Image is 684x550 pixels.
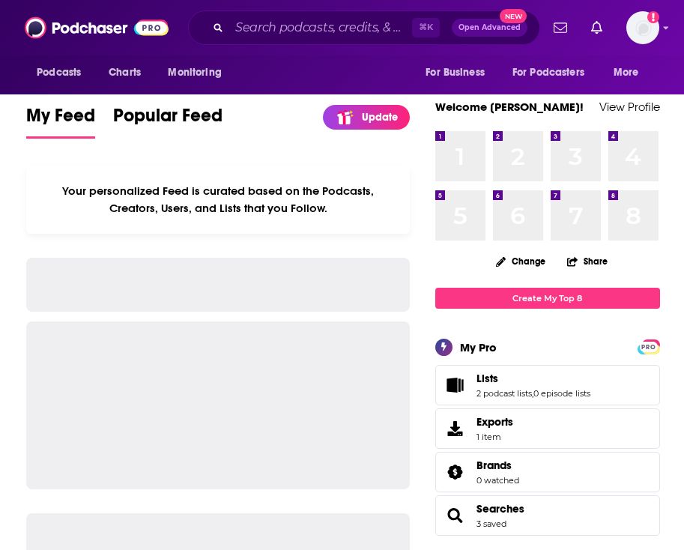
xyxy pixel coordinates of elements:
[566,247,608,276] button: Share
[476,372,498,385] span: Lists
[476,432,513,442] span: 1 item
[441,418,470,439] span: Exports
[109,62,141,83] span: Charts
[26,58,100,87] button: open menu
[362,111,398,124] p: Update
[458,24,521,31] span: Open Advanced
[26,104,95,139] a: My Feed
[476,372,590,385] a: Lists
[460,340,497,354] div: My Pro
[157,58,240,87] button: open menu
[626,11,659,44] span: Logged in as Marketing09
[26,166,410,234] div: Your personalized Feed is curated based on the Podcasts, Creators, Users, and Lists that you Follow.
[37,62,81,83] span: Podcasts
[476,475,519,486] a: 0 watched
[412,18,440,37] span: ⌘ K
[426,62,485,83] span: For Business
[435,495,660,536] span: Searches
[599,100,660,114] a: View Profile
[626,11,659,44] button: Show profile menu
[452,19,527,37] button: Open AdvancedNew
[533,388,590,399] a: 0 episode lists
[435,365,660,405] span: Lists
[476,519,506,529] a: 3 saved
[647,11,659,23] svg: Add a profile image
[415,58,503,87] button: open menu
[500,9,527,23] span: New
[476,459,512,472] span: Brands
[441,505,470,526] a: Searches
[476,415,513,429] span: Exports
[441,375,470,396] a: Lists
[532,388,533,399] span: ,
[640,342,658,353] span: PRO
[168,62,221,83] span: Monitoring
[435,452,660,492] span: Brands
[435,100,584,114] a: Welcome [PERSON_NAME]!
[614,62,639,83] span: More
[512,62,584,83] span: For Podcasters
[476,502,524,516] a: Searches
[585,15,608,40] a: Show notifications dropdown
[548,15,573,40] a: Show notifications dropdown
[26,104,95,136] span: My Feed
[323,105,410,130] a: Update
[229,16,412,40] input: Search podcasts, credits, & more...
[113,104,223,139] a: Popular Feed
[487,252,554,271] button: Change
[435,288,660,308] a: Create My Top 8
[435,408,660,449] a: Exports
[188,10,540,45] div: Search podcasts, credits, & more...
[603,58,658,87] button: open menu
[25,13,169,42] img: Podchaser - Follow, Share and Rate Podcasts
[640,340,658,351] a: PRO
[113,104,223,136] span: Popular Feed
[99,58,150,87] a: Charts
[476,459,519,472] a: Brands
[503,58,606,87] button: open menu
[441,462,470,483] a: Brands
[476,388,532,399] a: 2 podcast lists
[626,11,659,44] img: User Profile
